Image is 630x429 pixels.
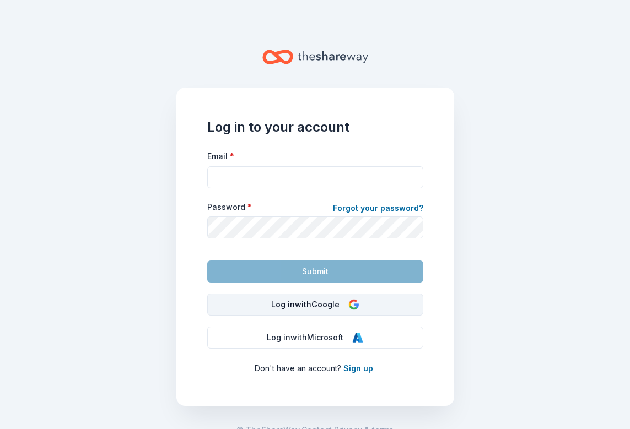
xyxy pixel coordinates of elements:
img: Google Logo [348,299,359,310]
a: Forgot your password? [333,202,423,217]
button: Log inwithGoogle [207,294,423,316]
label: Password [207,202,252,213]
button: Log inwithMicrosoft [207,327,423,349]
a: Home [262,44,368,70]
span: Don ' t have an account? [255,363,341,373]
a: Sign up [343,363,373,373]
h1: Log in to your account [207,118,423,136]
img: Microsoft Logo [352,332,363,343]
label: Email [207,151,234,162]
